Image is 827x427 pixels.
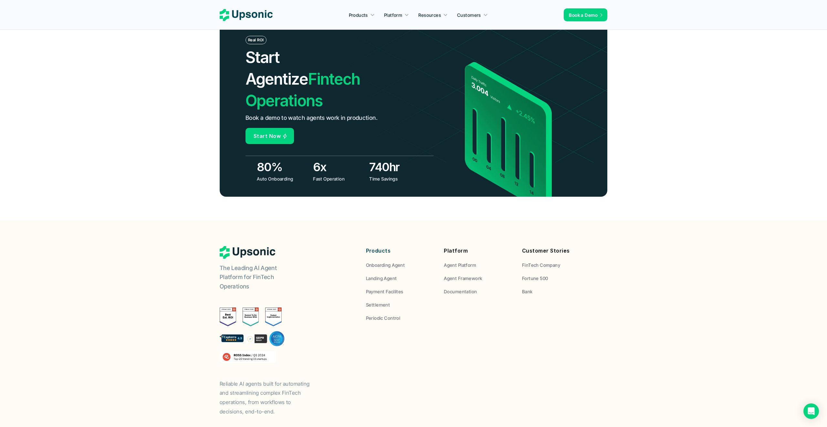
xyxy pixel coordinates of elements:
p: Book a demo to watch agents work in production. [246,113,378,123]
a: Documentation [444,288,512,295]
a: Settlement [366,301,434,308]
p: Periodic Control [366,315,401,321]
h3: 80% [257,159,310,175]
p: Products [349,12,368,18]
p: Resources [418,12,441,18]
p: Fortune 500 [522,275,548,282]
a: Book a Demo [564,8,607,21]
h3: 6x [313,159,366,175]
p: Agent Platform [444,262,476,268]
p: Book a Demo [569,12,598,18]
span: Start Agentize [246,48,308,89]
p: Real ROI [248,38,264,42]
p: Agent Framework [444,275,482,282]
p: Customer Stories [522,246,591,255]
h3: 740hr [369,159,422,175]
p: Auto Onboarding [257,175,308,182]
p: Products [366,246,434,255]
p: Platform [444,246,512,255]
p: Customers [457,12,481,18]
p: Payment Facilites [366,288,403,295]
div: Open Intercom Messenger [803,403,819,419]
p: Onboarding Agent [366,262,405,268]
p: The Leading AI Agent Platform for FinTech Operations [220,264,300,291]
a: Onboarding Agent [366,262,434,268]
a: Landing Agent [366,275,434,282]
a: Payment Facilites [366,288,434,295]
p: Reliable AI agents built for automating and streamlining complex FinTech operations, from workflo... [220,379,317,416]
p: Platform [384,12,402,18]
a: Products [345,9,379,21]
a: Periodic Control [366,315,434,321]
p: Fast Operation [313,175,364,182]
p: Documentation [444,288,477,295]
p: Bank [522,288,533,295]
p: Settlement [366,301,390,308]
p: Time Savings [369,175,421,182]
p: Landing Agent [366,275,397,282]
p: FinTech Company [522,262,560,268]
h2: Fintech Operations [246,47,396,112]
p: Start Now [254,131,281,141]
